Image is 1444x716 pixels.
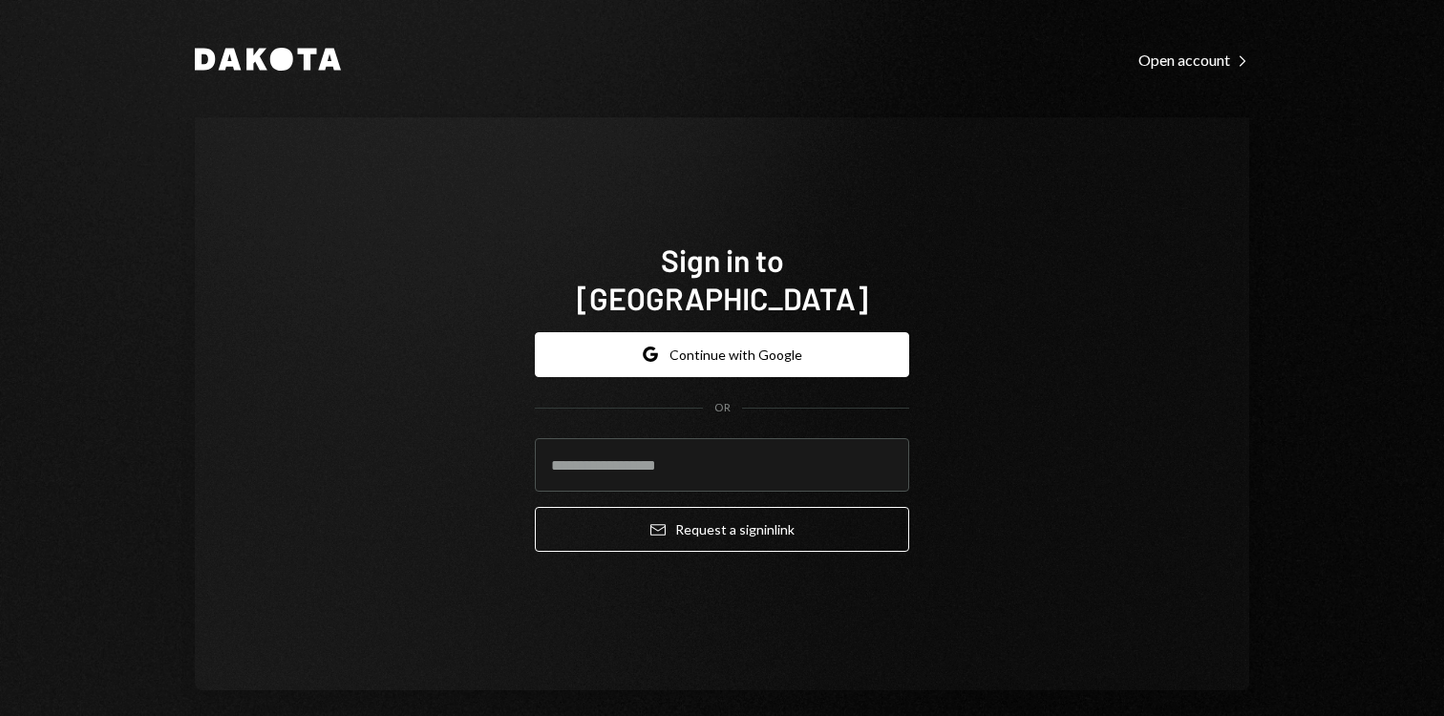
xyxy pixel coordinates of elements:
a: Open account [1138,49,1249,70]
h1: Sign in to [GEOGRAPHIC_DATA] [535,241,909,317]
button: Request a signinlink [535,507,909,552]
button: Continue with Google [535,332,909,377]
div: Open account [1138,51,1249,70]
div: OR [714,400,731,416]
